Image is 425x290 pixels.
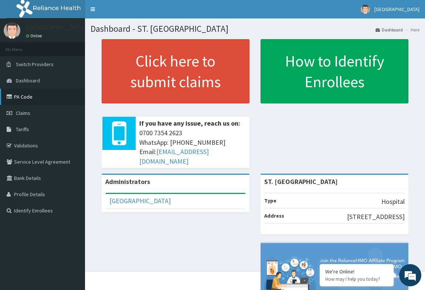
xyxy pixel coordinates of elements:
[26,33,44,38] a: Online
[16,61,54,68] span: Switch Providers
[109,197,171,205] a: [GEOGRAPHIC_DATA]
[264,197,276,204] b: Type
[139,128,246,166] span: 0700 7354 2623 WhatsApp: [PHONE_NUMBER] Email:
[381,197,405,207] p: Hospital
[16,77,40,84] span: Dashboard
[16,110,30,116] span: Claims
[361,5,370,14] img: User Image
[139,147,209,166] a: [EMAIL_ADDRESS][DOMAIN_NAME]
[4,22,20,39] img: User Image
[261,39,408,103] a: How to Identify Enrollees
[404,27,419,33] li: Here
[374,6,419,13] span: [GEOGRAPHIC_DATA]
[264,212,284,219] b: Address
[102,39,249,103] a: Click here to submit claims
[264,177,338,186] strong: ST. [GEOGRAPHIC_DATA]
[347,212,405,222] p: [STREET_ADDRESS]
[375,27,403,33] a: Dashboard
[16,126,29,133] span: Tariffs
[105,177,150,186] b: Administrators
[325,268,388,275] div: We're Online!
[91,24,419,34] h1: Dashboard - ST. [GEOGRAPHIC_DATA]
[139,119,240,127] b: If you have any issue, reach us on:
[26,24,87,31] p: [GEOGRAPHIC_DATA]
[325,276,388,282] p: How may I help you today?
